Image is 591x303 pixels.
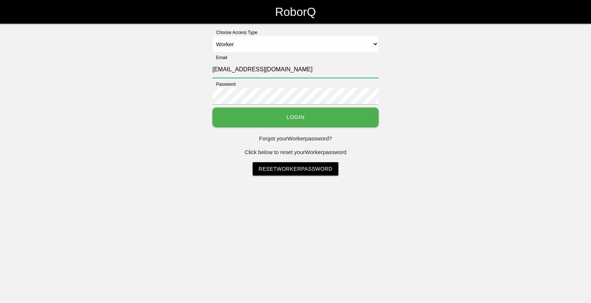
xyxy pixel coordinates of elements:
p: Forgot your Worker password? [212,135,379,143]
a: ResetWorkerPassword [253,162,338,176]
p: Click below to reset your Worker password [212,148,379,157]
label: Email [212,54,227,61]
button: Login [212,108,379,127]
label: Password [212,81,236,88]
label: Choose Access Type [212,29,257,36]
